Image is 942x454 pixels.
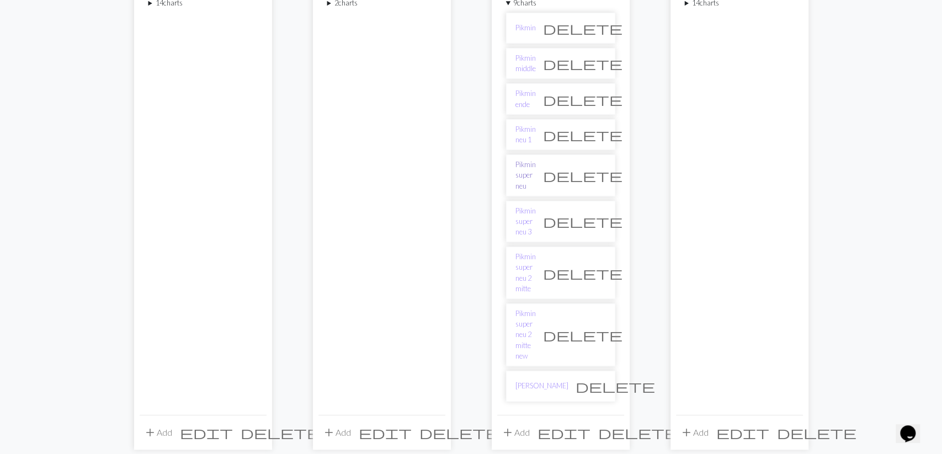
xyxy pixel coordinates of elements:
[543,20,622,36] span: delete
[777,425,856,440] span: delete
[543,265,622,281] span: delete
[543,168,622,183] span: delete
[543,127,622,142] span: delete
[355,422,416,443] button: Edit
[515,252,536,294] a: Pikmin super neu 2 mitte
[176,422,237,443] button: Edit
[676,422,712,443] button: Add
[515,308,536,361] a: Pikmin super neu 2 mitte new
[359,426,412,439] i: Edit
[716,426,769,439] i: Edit
[576,378,655,394] span: delete
[896,410,931,443] iframe: chat widget
[712,422,773,443] button: Edit
[318,422,355,443] button: Add
[543,327,622,343] span: delete
[536,53,630,74] button: Delete chart
[515,23,536,33] a: Pikmin
[598,425,678,440] span: delete
[536,89,630,110] button: Delete chart
[416,422,503,443] button: Delete
[143,425,157,440] span: add
[515,88,536,109] a: Pikmin ende
[594,422,682,443] button: Delete
[536,165,630,186] button: Delete chart
[537,426,590,439] i: Edit
[237,422,324,443] button: Delete
[680,425,693,440] span: add
[773,422,860,443] button: Delete
[536,18,630,39] button: Delete chart
[716,425,769,440] span: edit
[515,381,568,391] a: [PERSON_NAME]
[359,425,412,440] span: edit
[543,92,622,107] span: delete
[180,425,233,440] span: edit
[536,211,630,232] button: Delete chart
[568,376,662,397] button: Delete chart
[536,263,630,284] button: Delete chart
[534,422,594,443] button: Edit
[241,425,320,440] span: delete
[501,425,514,440] span: add
[322,425,336,440] span: add
[536,124,630,145] button: Delete chart
[536,324,630,345] button: Delete chart
[140,422,176,443] button: Add
[419,425,499,440] span: delete
[537,425,590,440] span: edit
[180,426,233,439] i: Edit
[515,159,536,191] a: Pikmin super neu
[515,124,536,145] a: Pikmin neu 1
[543,56,622,71] span: delete
[543,213,622,229] span: delete
[515,206,536,238] a: Pikmin super neu 3
[497,422,534,443] button: Add
[515,53,536,74] a: Pikmin middle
